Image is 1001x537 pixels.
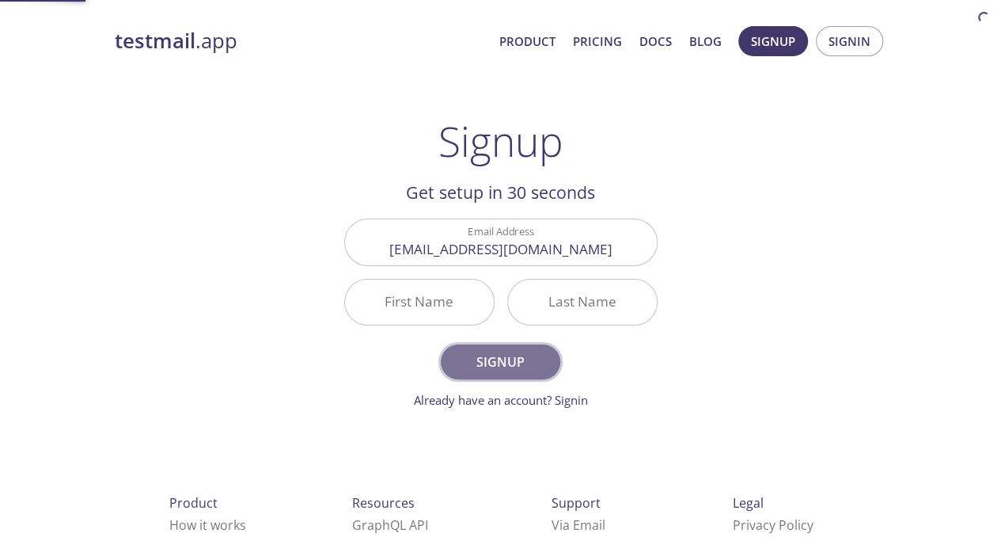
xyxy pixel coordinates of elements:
[828,31,870,51] span: Signin
[738,26,808,56] button: Signup
[352,494,415,512] span: Resources
[414,392,588,408] a: Already have an account? Signin
[639,31,672,51] a: Docs
[115,27,195,55] strong: testmail
[733,516,813,534] a: Privacy Policy
[169,516,246,534] a: How it works
[816,26,883,56] button: Signin
[552,516,605,534] a: Via Email
[441,345,559,379] button: Signup
[733,494,764,512] span: Legal
[352,516,428,534] a: GraphQL API
[552,494,601,512] span: Support
[573,31,622,51] a: Pricing
[499,31,555,51] a: Product
[115,28,487,55] a: testmail.app
[458,351,542,373] span: Signup
[689,31,722,51] a: Blog
[344,179,658,206] h2: Get setup in 30 seconds
[169,494,218,512] span: Product
[751,31,795,51] span: Signup
[438,117,563,165] h1: Signup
